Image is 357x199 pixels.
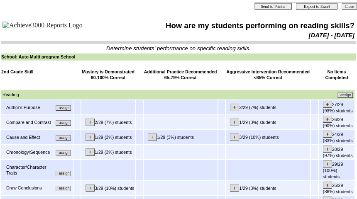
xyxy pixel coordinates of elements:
[323,182,332,189] input: +
[56,171,71,176] input: Assign additional materials that assess this skill.
[230,119,239,126] input: +
[81,181,135,195] td: 3/29 (10%) students
[108,21,355,31] td: How are my students performing on reading skills?
[86,148,95,155] input: +
[6,104,54,111] td: Author's Purpose
[6,134,54,141] td: Cause and Effect
[6,149,53,156] td: Chronology/Sequence
[2,91,177,98] td: Reading
[226,130,310,144] td: 3/29 (10%) students
[254,3,292,10] input: Send to Printer
[2,22,83,29] img: Achieve3000 Reports Logo
[323,146,332,153] input: +
[6,164,54,177] td: Character/Character Traits
[81,130,135,144] td: 1/29 (3%) students
[56,135,71,141] input: Assign additional materials that assess this skill.
[337,92,353,98] input: Assign additional materials that assess this skill.
[342,3,357,10] input: Close
[81,145,135,159] td: 1/29 (3%) students
[319,145,355,159] td: 28/29 (97%) students
[319,68,355,81] td: No Items Completed
[144,68,218,81] td: Additional Practice Recommended 65-79% Correct
[319,160,355,180] td: 29/29 (100%) students
[148,133,157,141] input: +
[319,115,355,129] td: 26/29 (90%) students
[323,131,332,138] input: +
[319,130,355,144] td: 24/29 (83%) students
[56,120,71,126] input: Assign additional materials that assess this skill.
[86,119,95,126] input: +
[323,101,332,108] input: +
[323,116,332,123] input: +
[144,130,218,144] td: 1/29 (3%) students
[319,100,355,114] td: 27/29 (93%) students
[1,53,356,61] td: School: Auto Multi program School
[226,100,310,114] td: 2/29 (7%) students
[230,133,239,141] input: +
[226,68,310,81] td: Aggressive Intervention Recommended <65% Correct
[6,119,53,126] td: Compare and Contrast
[323,160,332,167] input: +
[56,150,71,155] input: Assign additional materials that assess this skill.
[230,184,239,192] input: +
[56,105,71,111] input: Assign additional materials that assess this skill.
[296,3,337,10] input: Export to Excel
[1,45,356,51] td: Determine students' performance on specific reading skills.
[226,115,310,129] td: 1/29 (3%) students
[230,104,239,111] input: +
[56,186,71,191] input: Assign additional materials that assess this skill.
[81,68,135,81] td: Mastery is Demonstrated 80-100% Correct
[1,68,73,81] td: 2nd Grade Skill
[108,32,355,39] td: [DATE] - [DATE]
[86,133,95,141] input: +
[1,83,2,89] img: spacer.gif
[226,181,310,195] td: 1/29 (3%) students
[86,184,95,192] input: +
[81,115,135,129] td: 2/29 (7%) students
[319,181,355,195] td: 25/29 (86%) students
[6,184,50,192] td: Draw Conclusions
